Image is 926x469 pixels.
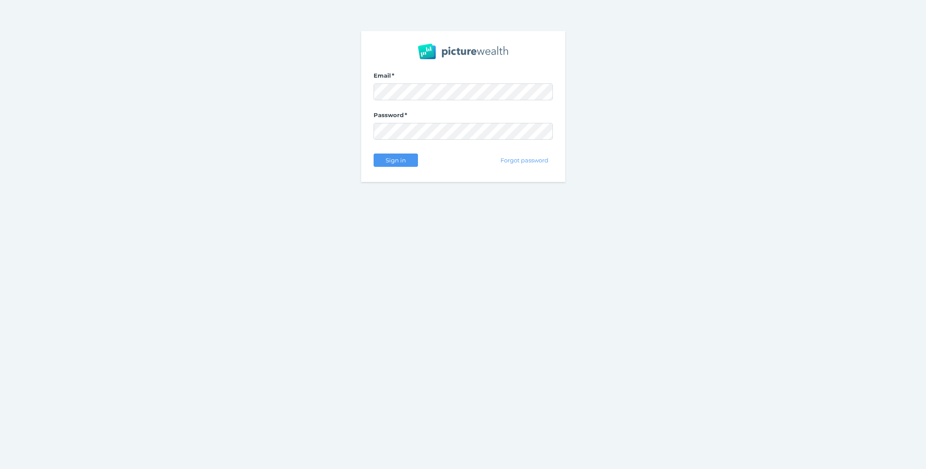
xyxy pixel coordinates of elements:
span: Forgot password [496,157,552,164]
img: PW [418,43,508,59]
label: Email [374,72,553,83]
button: Sign in [374,154,418,167]
span: Sign in [382,157,410,164]
label: Password [374,111,553,123]
button: Forgot password [496,154,552,167]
